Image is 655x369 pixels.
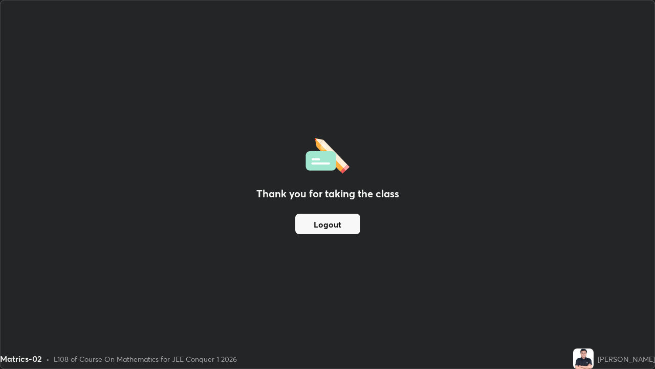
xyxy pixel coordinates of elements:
[256,186,399,201] h2: Thank you for taking the class
[54,354,237,364] div: L108 of Course On Mathematics for JEE Conquer 1 2026
[46,354,50,364] div: •
[305,135,350,174] img: offlineFeedback.1438e8b3.svg
[598,354,655,364] div: [PERSON_NAME]
[573,348,594,369] img: e88ce6568ffa4e9cbbec5d31f549e362.jpg
[295,214,360,234] button: Logout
